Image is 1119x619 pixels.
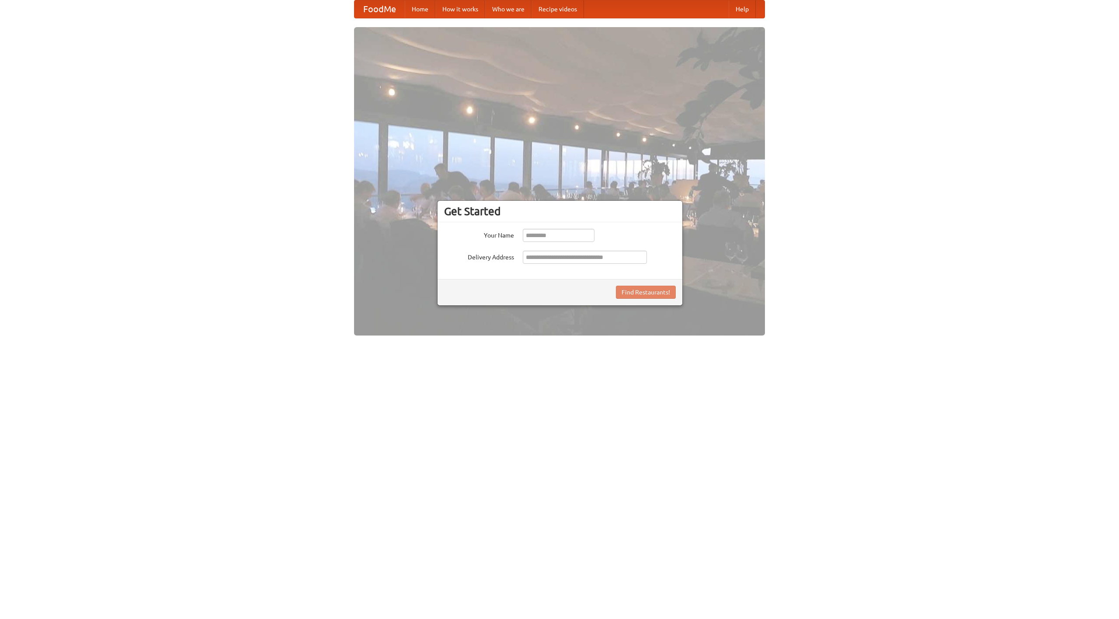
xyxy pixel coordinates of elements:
label: Delivery Address [444,251,514,262]
a: Who we are [485,0,532,18]
a: Recipe videos [532,0,584,18]
button: Find Restaurants! [616,286,676,299]
h3: Get Started [444,205,676,218]
label: Your Name [444,229,514,240]
a: Help [729,0,756,18]
a: How it works [435,0,485,18]
a: Home [405,0,435,18]
a: FoodMe [354,0,405,18]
